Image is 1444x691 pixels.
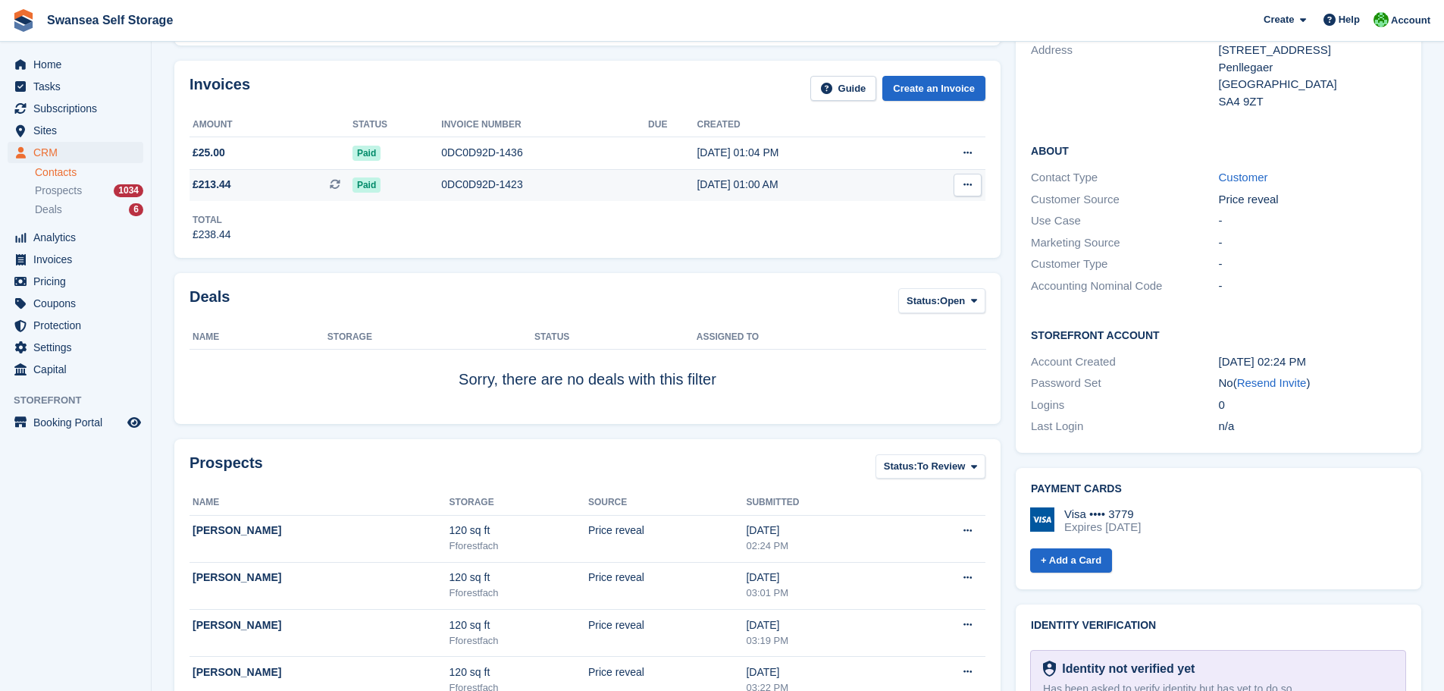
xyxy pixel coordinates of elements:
[8,227,143,248] a: menu
[193,570,449,586] div: [PERSON_NAME]
[8,359,143,380] a: menu
[33,98,124,119] span: Subscriptions
[1064,507,1141,521] div: Visa •••• 3779
[1219,212,1406,230] div: -
[534,325,697,350] th: Status
[810,76,877,101] a: Guide
[8,315,143,336] a: menu
[190,288,230,316] h2: Deals
[114,184,143,197] div: 1034
[33,120,124,141] span: Sites
[1374,12,1389,27] img: Andrew Robbins
[1031,191,1218,209] div: Customer Source
[190,491,449,515] th: Name
[588,617,746,633] div: Price reveal
[459,371,716,388] span: Sorry, there are no deals with this filter
[697,113,904,137] th: Created
[193,213,231,227] div: Total
[8,142,143,163] a: menu
[190,76,250,101] h2: Invoices
[1031,353,1218,371] div: Account Created
[35,184,82,198] span: Prospects
[917,459,965,474] span: To Review
[449,539,588,554] div: Fforestfach
[1031,418,1218,435] div: Last Login
[1219,397,1406,414] div: 0
[884,459,917,474] span: Status:
[588,523,746,539] div: Price reveal
[33,293,124,314] span: Coupons
[41,8,179,33] a: Swansea Self Storage
[33,249,124,270] span: Invoices
[449,664,588,680] div: 120 sq ft
[449,617,588,633] div: 120 sq ft
[746,664,895,680] div: [DATE]
[35,202,143,218] a: Deals 6
[588,570,746,586] div: Price reveal
[441,113,648,137] th: Invoice number
[697,145,904,161] div: [DATE] 01:04 PM
[33,337,124,358] span: Settings
[125,413,143,432] a: Preview store
[1031,327,1406,342] h2: Storefront Account
[1031,278,1218,295] div: Accounting Nominal Code
[352,113,441,137] th: Status
[8,293,143,314] a: menu
[33,54,124,75] span: Home
[12,9,35,32] img: stora-icon-8386f47178a22dfd0bd8f6a31ec36ba5ce8667c1dd55bd0f319d3a0aa187defe.svg
[33,359,124,380] span: Capital
[1056,660,1195,678] div: Identity not verified yet
[648,113,697,137] th: Due
[8,412,143,433] a: menu
[33,227,124,248] span: Analytics
[940,294,965,309] span: Open
[441,145,648,161] div: 0DC0D92D-1436
[1031,256,1218,273] div: Customer Type
[449,586,588,601] div: Fforestfach
[193,177,231,193] span: £213.44
[1219,353,1406,371] div: [DATE] 02:24 PM
[327,325,534,350] th: Storage
[746,586,895,601] div: 03:01 PM
[1219,375,1406,392] div: No
[33,142,124,163] span: CRM
[588,664,746,680] div: Price reveal
[746,523,895,539] div: [DATE]
[1219,256,1406,273] div: -
[1064,520,1141,534] div: Expires [DATE]
[193,664,449,680] div: [PERSON_NAME]
[898,288,985,313] button: Status: Open
[1233,376,1311,389] span: ( )
[1219,59,1406,77] div: Penllegaer
[1219,418,1406,435] div: n/a
[8,54,143,75] a: menu
[35,203,62,217] span: Deals
[746,539,895,554] div: 02:24 PM
[193,523,449,539] div: [PERSON_NAME]
[1219,234,1406,252] div: -
[1043,661,1056,677] img: Identity Verification Ready
[8,271,143,292] a: menu
[8,337,143,358] a: menu
[441,177,648,193] div: 0DC0D92D-1423
[1031,375,1218,392] div: Password Set
[33,315,124,336] span: Protection
[588,491,746,515] th: Source
[449,491,588,515] th: Storage
[193,617,449,633] div: [PERSON_NAME]
[1219,278,1406,295] div: -
[33,76,124,97] span: Tasks
[1219,171,1268,184] a: Customer
[35,165,143,180] a: Contacts
[746,633,895,649] div: 03:19 PM
[1031,143,1406,158] h2: About
[1219,93,1406,111] div: SA4 9ZT
[8,76,143,97] a: menu
[1030,548,1112,573] a: + Add a Card
[352,146,381,161] span: Paid
[190,454,263,482] h2: Prospects
[875,454,985,479] button: Status: To Review
[1219,191,1406,209] div: Price reveal
[1219,42,1406,59] div: [STREET_ADDRESS]
[1339,12,1360,27] span: Help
